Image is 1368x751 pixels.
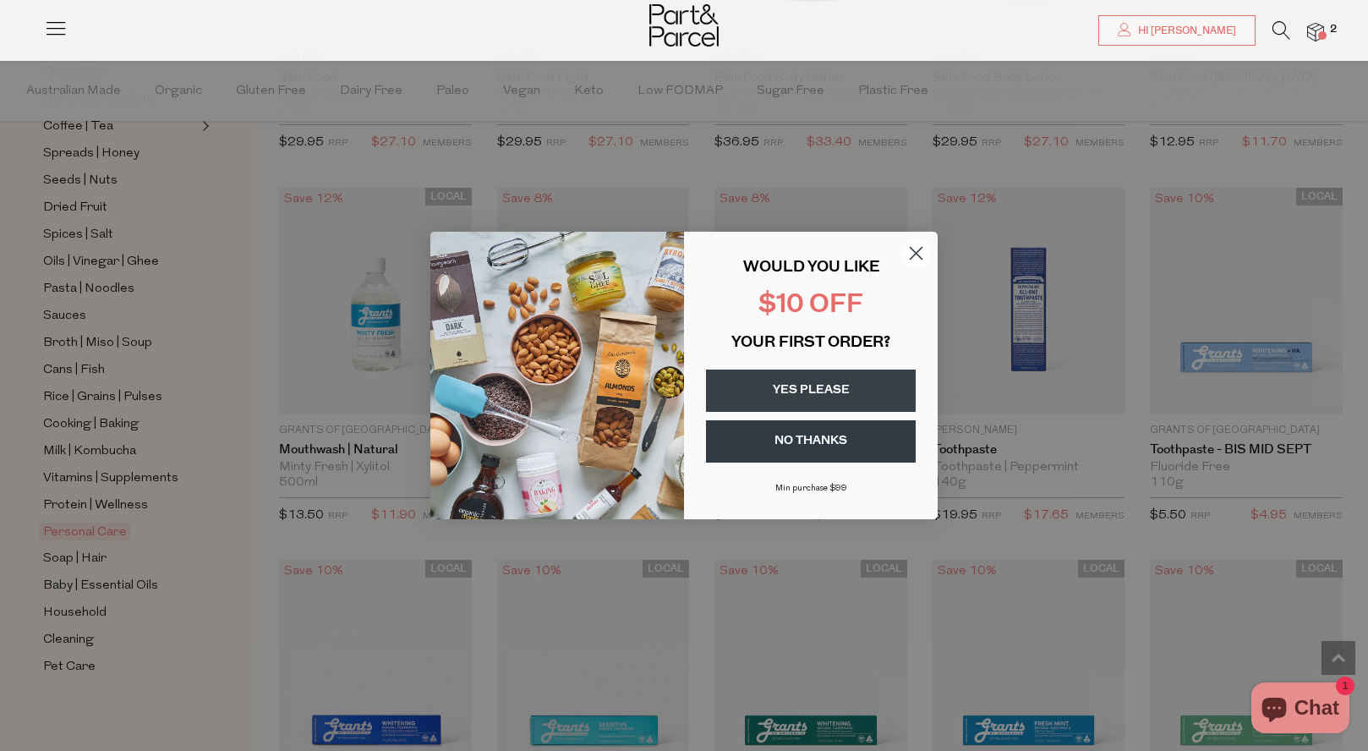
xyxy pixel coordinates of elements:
button: NO THANKS [706,420,916,463]
img: 43fba0fb-7538-40bc-babb-ffb1a4d097bc.jpeg [430,232,684,519]
span: WOULD YOU LIKE [743,260,879,276]
button: YES PLEASE [706,370,916,412]
span: Min purchase $99 [775,484,847,493]
span: $10 OFF [758,293,863,319]
inbox-online-store-chat: Shopify online store chat [1246,682,1354,737]
button: Close dialog [901,238,931,268]
a: Hi [PERSON_NAME] [1098,15,1256,46]
img: Part&Parcel [649,4,719,47]
span: Hi [PERSON_NAME] [1134,24,1236,38]
span: 2 [1326,22,1341,37]
span: YOUR FIRST ORDER? [731,336,890,351]
a: 2 [1307,23,1324,41]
